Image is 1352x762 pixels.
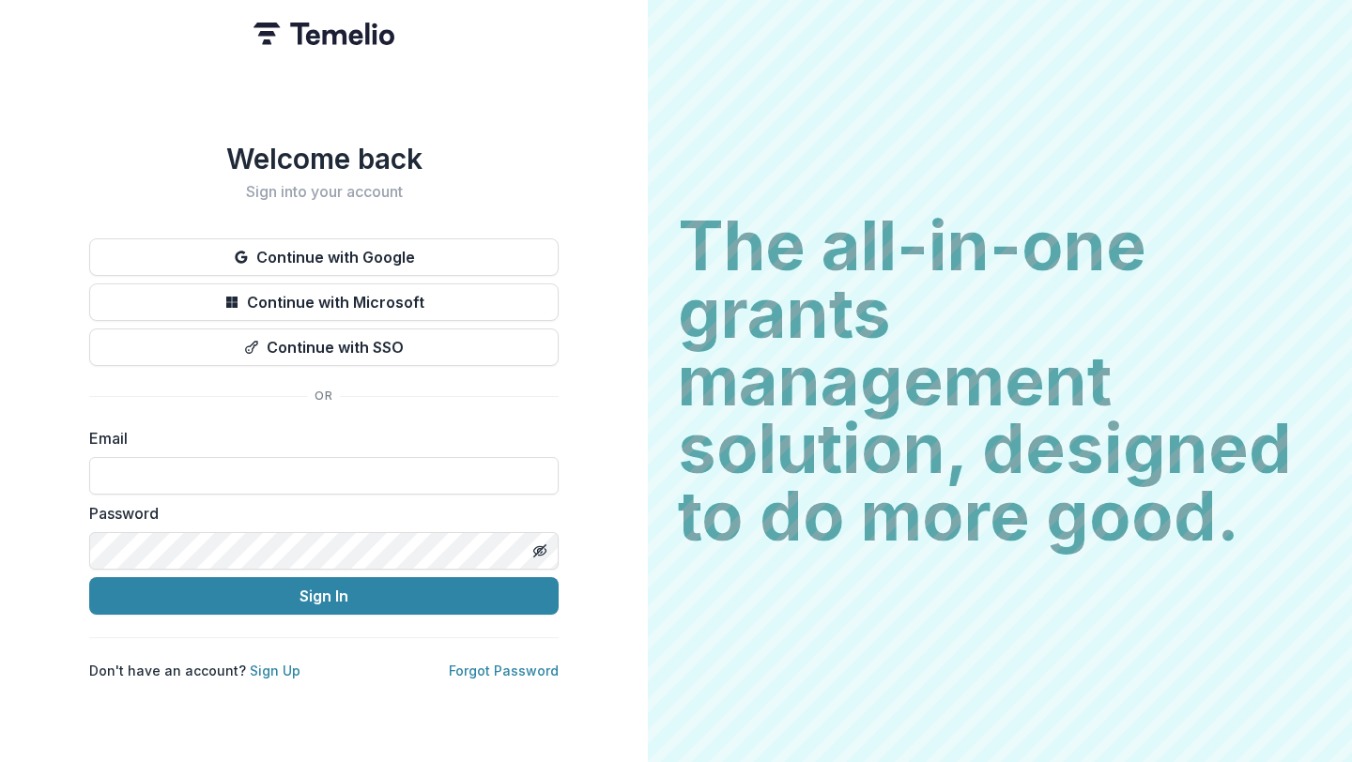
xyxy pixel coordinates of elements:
[89,661,300,680] p: Don't have an account?
[89,283,559,321] button: Continue with Microsoft
[89,183,559,201] h2: Sign into your account
[89,427,547,450] label: Email
[449,663,559,678] a: Forgot Password
[89,577,559,615] button: Sign In
[89,238,559,276] button: Continue with Google
[525,536,555,566] button: Toggle password visibility
[89,502,547,525] label: Password
[89,142,559,175] h1: Welcome back
[250,663,300,678] a: Sign Up
[253,23,394,45] img: Temelio
[89,328,559,366] button: Continue with SSO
